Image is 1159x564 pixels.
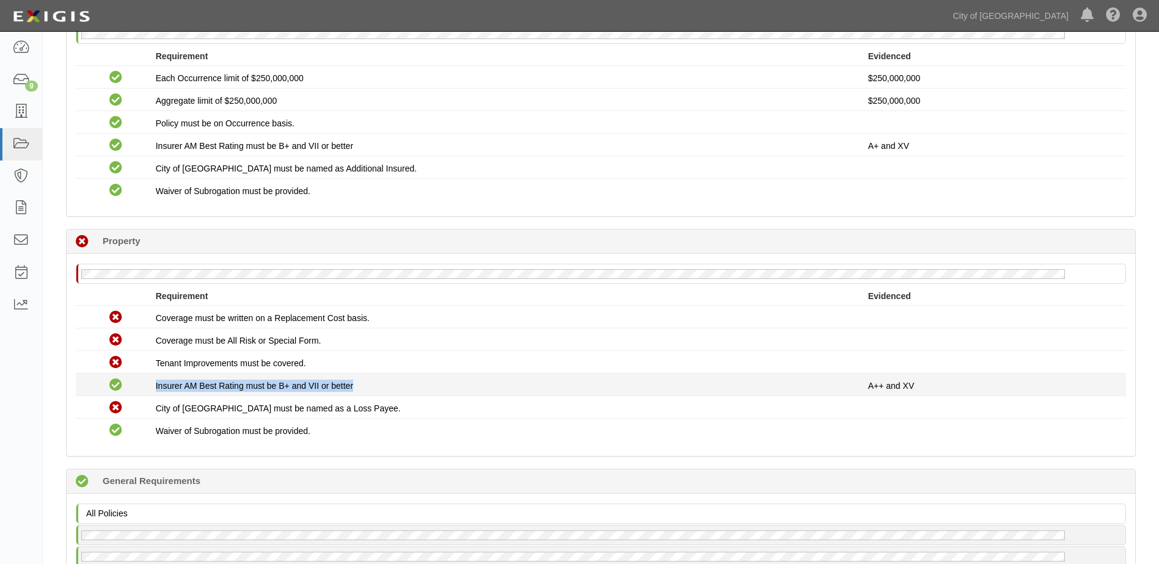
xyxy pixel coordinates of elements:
[868,140,1117,152] p: A+ and XV
[76,505,1129,515] a: All Policies
[156,51,208,61] strong: Requirement
[156,381,353,391] span: Insurer AM Best Rating must be B+ and VII or better
[25,81,38,92] div: 9
[109,184,122,197] i: Compliant
[868,51,911,61] strong: Evidenced
[109,94,122,107] i: Compliant
[156,313,370,323] span: Coverage must be written on a Replacement Cost basis.
[109,402,122,414] i: Non-Compliant
[109,162,122,175] i: Compliant
[109,356,122,369] i: Non-Compliant
[86,507,1122,519] p: All Policies
[1106,9,1121,23] i: Help Center - Complianz
[156,96,277,106] span: Aggregate limit of $250,000,000
[109,424,122,437] i: Compliant
[109,117,122,129] i: Compliant
[9,5,93,27] img: logo-5460c22ac91f19d4615b14bd174203de0afe785f0fc80cf4dbbc73dc1793850b.png
[868,291,911,301] strong: Evidenced
[868,380,1117,392] p: A++ and XV
[156,426,310,436] span: Waiver of Subrogation must be provided.
[109,311,122,324] i: Non-Compliant
[109,139,122,152] i: Compliant
[109,379,122,392] i: Compliant
[947,4,1075,28] a: City of [GEOGRAPHIC_DATA]
[103,474,200,487] b: General Requirements
[156,73,304,83] span: Each Occurrence limit of $250,000,000
[76,475,89,488] i: Compliant 106 days (since 06/16/2025)
[156,291,208,301] strong: Requirement
[156,358,306,368] span: Tenant Improvements must be covered.
[156,186,310,196] span: Waiver of Subrogation must be provided.
[156,141,353,151] span: Insurer AM Best Rating must be B+ and VII or better
[109,334,122,347] i: Non-Compliant
[868,72,1117,84] p: $250,000,000
[156,118,294,128] span: Policy must be on Occurrence basis.
[76,236,89,248] i: Non-Compliant 84 days (since 07/08/2025)
[156,403,401,413] span: City of [GEOGRAPHIC_DATA] must be named as a Loss Payee.
[103,234,141,247] b: Property
[868,95,1117,107] p: $250,000,000
[156,336,321,345] span: Coverage must be All Risk or Special Form.
[156,164,417,173] span: City of [GEOGRAPHIC_DATA] must be named as Additional Insured.
[109,71,122,84] i: Compliant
